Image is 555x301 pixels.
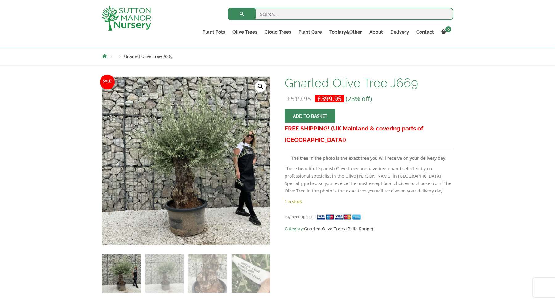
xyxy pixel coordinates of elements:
h3: FREE SHIPPING! (UK Mainland & covering parts of [GEOGRAPHIC_DATA]) [285,123,453,146]
a: About [366,28,387,36]
p: These beautiful Spanish Olive trees are have been hand selected by our professional specialist in... [285,165,453,195]
a: 0 [438,28,453,36]
p: 1 in stock [285,198,453,205]
img: Gnarled Olive Tree J669 [102,254,141,293]
img: payment supported [317,214,363,220]
bdi: 519.95 [287,94,311,103]
a: Plant Pots [199,28,229,36]
small: Payment Options: [285,214,314,219]
input: Search... [228,8,453,20]
a: Topiary&Other [326,28,366,36]
span: £ [318,94,321,103]
a: Cloud Trees [261,28,295,36]
img: Gnarled Olive Tree J669 - Image 2 [145,254,184,293]
span: Sale! [100,75,115,89]
img: Gnarled Olive Tree J669 - Image 3 [188,254,227,293]
a: View full-screen image gallery [255,81,266,92]
span: Gnarled Olive Tree J669 [124,54,172,59]
img: Gnarled Olive Tree J669 - Image 4 [232,254,270,293]
img: logo [102,6,151,31]
a: Olive Trees [229,28,261,36]
a: Contact [413,28,438,36]
h1: Gnarled Olive Tree J669 [285,76,453,89]
nav: Breadcrumbs [102,54,453,59]
strong: The tree in the photo is the exact tree you will receive on your delivery day. [291,155,446,161]
bdi: 399.95 [318,94,342,103]
span: Category: [285,225,453,233]
span: 0 [445,26,451,32]
a: Delivery [387,28,413,36]
button: Add to basket [285,109,335,123]
a: Plant Care [295,28,326,36]
span: (23% off) [346,94,372,103]
span: £ [287,94,291,103]
a: Gnarled Olive Trees (Bella Range) [304,226,373,232]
